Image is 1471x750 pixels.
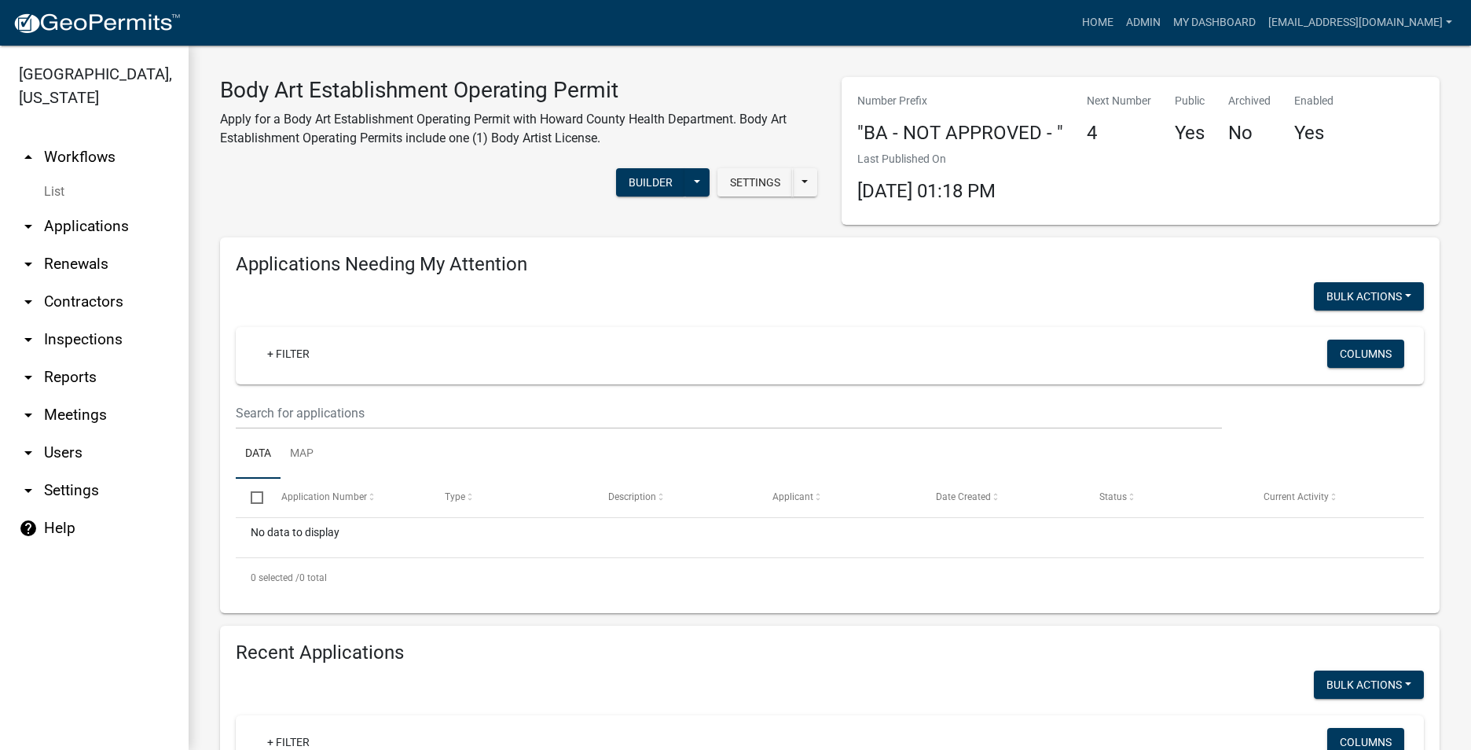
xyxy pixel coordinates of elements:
a: Map [281,429,323,480]
datatable-header-cell: Date Created [921,479,1084,517]
span: [DATE] 01:18 PM [857,180,996,202]
div: No data to display [236,518,1424,557]
span: Application Number [281,491,367,502]
h4: 4 [1087,122,1151,145]
h3: Body Art Establishment Operating Permit [220,77,818,104]
h4: "BA - NOT APPROVED - " [857,122,1063,145]
a: Home [1076,8,1120,38]
p: Apply for a Body Art Establishment Operating Permit with Howard County Health Department. Body Ar... [220,110,818,148]
button: Bulk Actions [1314,671,1424,699]
h4: No [1228,122,1271,145]
span: 0 selected / [251,572,299,583]
span: Type [445,491,465,502]
p: Last Published On [857,151,996,167]
p: Enabled [1294,93,1333,109]
a: + Filter [255,340,322,368]
span: Status [1099,491,1127,502]
div: 0 total [236,558,1424,597]
button: Columns [1327,340,1404,368]
p: Next Number [1087,93,1151,109]
i: arrow_drop_up [19,148,38,167]
h4: Recent Applications [236,642,1424,664]
datatable-header-cell: Applicant [758,479,921,517]
i: arrow_drop_down [19,481,38,500]
i: arrow_drop_down [19,443,38,462]
a: [EMAIL_ADDRESS][DOMAIN_NAME] [1262,8,1458,38]
i: arrow_drop_down [19,368,38,387]
span: Current Activity [1264,491,1329,502]
button: Builder [616,168,685,197]
a: My Dashboard [1167,8,1262,38]
input: Search for applications [236,397,1222,429]
datatable-header-cell: Status [1084,479,1248,517]
h4: Yes [1175,122,1205,145]
span: Applicant [772,491,813,502]
datatable-header-cell: Current Activity [1249,479,1412,517]
a: Admin [1120,8,1167,38]
datatable-header-cell: Select [236,479,266,517]
button: Settings [717,168,793,197]
datatable-header-cell: Description [593,479,757,517]
i: arrow_drop_down [19,255,38,274]
p: Number Prefix [857,93,1063,109]
i: arrow_drop_down [19,330,38,349]
span: Description [608,491,656,502]
a: Data [236,429,281,480]
h4: Applications Needing My Attention [236,253,1424,276]
p: Archived [1228,93,1271,109]
i: arrow_drop_down [19,217,38,236]
datatable-header-cell: Application Number [266,479,429,517]
h4: Yes [1294,122,1333,145]
span: Date Created [936,491,991,502]
i: help [19,519,38,538]
i: arrow_drop_down [19,406,38,425]
p: Public [1175,93,1205,109]
i: arrow_drop_down [19,292,38,311]
datatable-header-cell: Type [430,479,593,517]
button: Bulk Actions [1314,282,1424,311]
